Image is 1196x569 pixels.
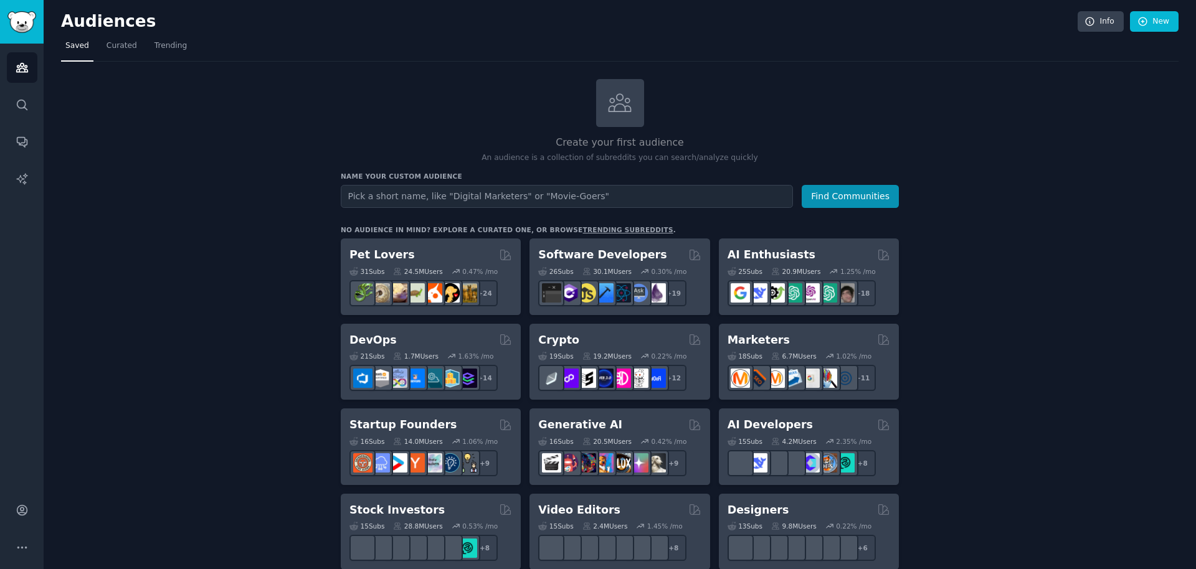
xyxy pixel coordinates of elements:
div: 19.2M Users [582,352,632,360]
div: 20.9M Users [771,267,820,276]
div: + 8 [850,450,876,476]
div: 2.4M Users [582,522,628,530]
div: 2.35 % /mo [836,437,871,446]
img: Rag [766,453,785,473]
img: aws_cdk [440,369,460,388]
img: Emailmarketing [783,369,802,388]
img: DeepSeek [748,283,767,303]
div: 1.25 % /mo [840,267,876,276]
div: + 18 [850,280,876,306]
img: csharp [559,283,579,303]
div: 13 Sub s [728,522,762,530]
img: defiblockchain [612,369,631,388]
img: ethstaker [577,369,596,388]
h2: Crypto [538,332,579,348]
img: GummySearch logo [7,11,36,33]
h2: Create your first audience [341,135,899,151]
div: No audience in mind? Explore a curated one, or browse . [341,225,676,234]
img: starryai [629,453,648,473]
img: StocksAndTrading [423,538,442,558]
img: leopardgeckos [388,283,407,303]
div: 19 Sub s [538,352,573,360]
img: UI_Design [766,538,785,558]
img: platformengineering [423,369,442,388]
img: LangChain [731,453,750,473]
span: Saved [65,40,89,52]
div: 1.45 % /mo [647,522,683,530]
img: sdforall [594,453,614,473]
h2: Audiences [61,12,1078,32]
div: 4.2M Users [771,437,817,446]
a: Trending [150,36,191,62]
img: aivideo [542,453,561,473]
span: Trending [154,40,187,52]
img: UX_Design [835,538,855,558]
img: growmybusiness [458,453,477,473]
img: content_marketing [731,369,750,388]
img: OpenSourceAI [800,453,820,473]
div: + 8 [472,535,498,561]
div: 0.42 % /mo [652,437,687,446]
a: trending subreddits [582,226,673,233]
div: 1.63 % /mo [458,352,494,360]
div: + 11 [850,365,876,391]
img: indiehackers [423,453,442,473]
input: Pick a short name, like "Digital Marketers" or "Movie-Goers" [341,185,793,208]
img: MarketingResearch [818,369,837,388]
img: Forex [388,538,407,558]
button: Find Communities [802,185,899,208]
div: + 9 [472,450,498,476]
img: postproduction [647,538,666,558]
img: OpenAIDev [800,283,820,303]
img: Entrepreneurship [440,453,460,473]
div: + 12 [660,365,686,391]
img: swingtrading [440,538,460,558]
h2: Startup Founders [349,417,457,433]
img: SaaS [371,453,390,473]
h2: Marketers [728,332,790,348]
img: FluxAI [612,453,631,473]
div: 30.1M Users [582,267,632,276]
img: gopro [542,538,561,558]
div: 1.7M Users [393,352,439,360]
div: 1.06 % /mo [462,437,498,446]
img: OnlineMarketing [835,369,855,388]
img: bigseo [748,369,767,388]
h2: DevOps [349,332,397,348]
img: AWS_Certified_Experts [371,369,390,388]
div: 15 Sub s [538,522,573,530]
img: PetAdvice [440,283,460,303]
h2: Stock Investors [349,502,445,518]
img: googleads [800,369,820,388]
h3: Name your custom audience [341,172,899,181]
img: finalcutpro [612,538,631,558]
h2: Designers [728,502,789,518]
span: Curated [107,40,137,52]
div: 1.02 % /mo [836,352,871,360]
img: chatgpt_prompts_ [818,283,837,303]
img: dalle2 [559,453,579,473]
img: deepdream [577,453,596,473]
img: DeepSeek [748,453,767,473]
a: Curated [102,36,141,62]
img: ballpython [371,283,390,303]
img: turtle [406,283,425,303]
div: 16 Sub s [349,437,384,446]
div: 24.5M Users [393,267,442,276]
img: userexperience [800,538,820,558]
img: 0xPolygon [559,369,579,388]
img: Docker_DevOps [388,369,407,388]
div: 15 Sub s [728,437,762,446]
img: dogbreed [458,283,477,303]
p: An audience is a collection of subreddits you can search/analyze quickly [341,153,899,164]
img: ValueInvesting [371,538,390,558]
div: + 9 [660,450,686,476]
a: New [1130,11,1179,32]
img: learnjavascript [577,283,596,303]
img: reactnative [612,283,631,303]
a: Info [1078,11,1124,32]
img: AskComputerScience [629,283,648,303]
img: ArtificalIntelligence [835,283,855,303]
div: + 8 [660,535,686,561]
div: 31 Sub s [349,267,384,276]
